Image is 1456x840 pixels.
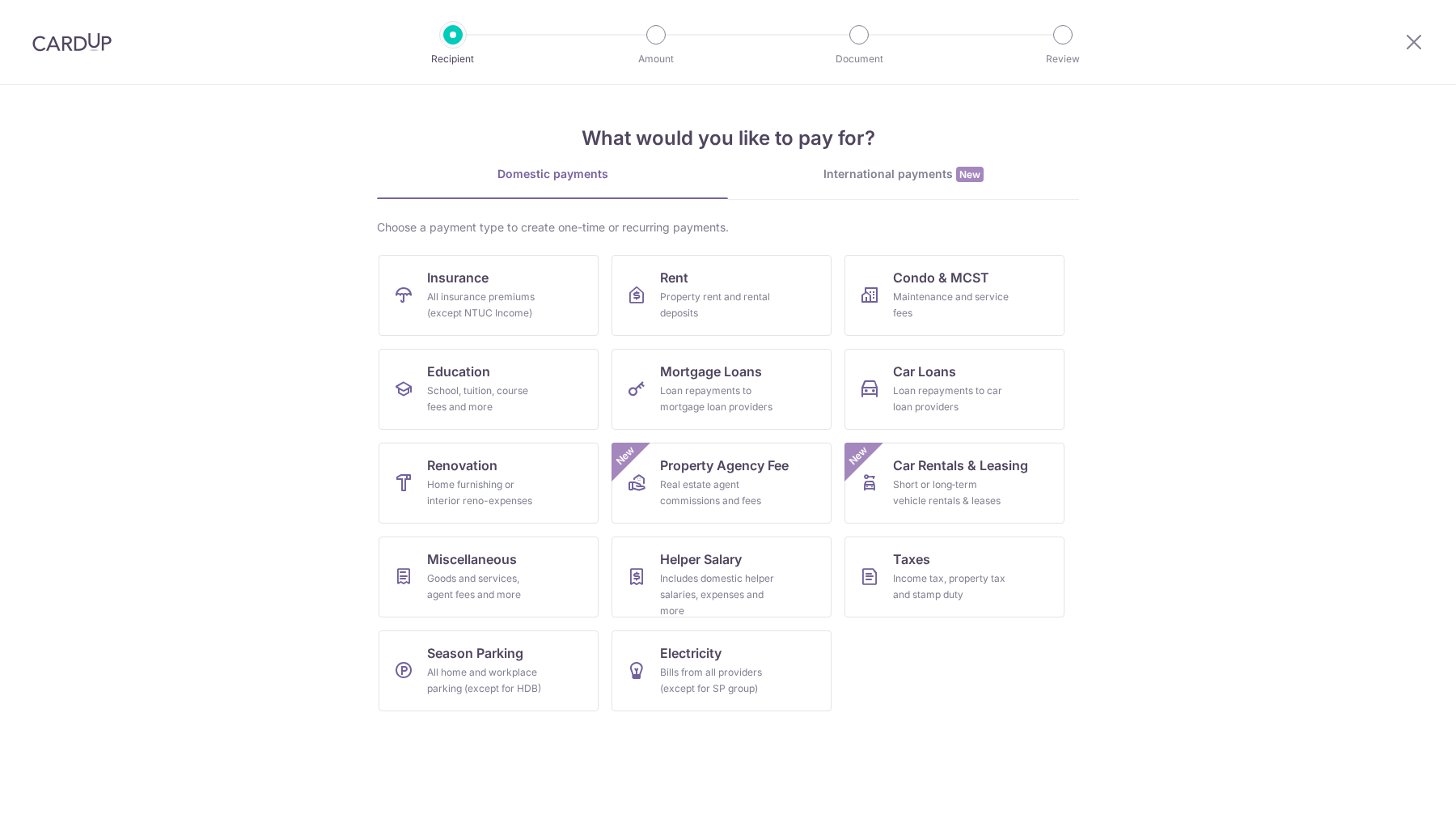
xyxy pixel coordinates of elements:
[660,289,777,321] div: Property rent and rental deposits
[893,549,930,569] span: Taxes
[893,362,956,381] span: Car Loans
[379,349,599,430] a: EducationSchool, tuition, course fees and more
[427,289,544,321] div: All insurance premiums (except NTUC Income)
[32,32,112,52] img: CardUp
[893,571,1009,603] div: Income tax, property tax and stamp duty
[660,268,688,287] span: Rent
[596,51,716,67] p: Amount
[612,630,832,711] a: ElectricityBills from all providers (except for SP group)
[427,643,523,663] span: Season Parking
[427,571,544,603] div: Goods and services, agent fees and more
[893,456,1028,475] span: Car Rentals & Leasing
[660,571,777,619] div: Includes domestic helper salaries, expenses and more
[427,383,544,415] div: School, tuition, course fees and more
[893,289,1009,321] div: Maintenance and service fees
[377,124,1079,153] h4: What would you like to pay for?
[956,167,984,182] span: New
[377,219,1079,235] div: Choose a payment type to create one-time or recurring payments.
[612,349,832,430] a: Mortgage LoansLoan repayments to mortgage loan providers
[379,255,599,336] a: InsuranceAll insurance premiums (except NTUC Income)
[844,537,1064,617] a: TaxesIncome tax, property tax and stamp duty
[427,456,497,475] span: Renovation
[893,268,989,287] span: Condo & MCST
[660,664,777,697] div: Bills from all providers (except for SP group)
[660,477,777,509] div: Real estate agent commissions and fees
[427,268,489,287] span: Insurance
[844,443,1064,524] a: Car Rentals & LeasingShort or long‑term vehicle rentals & leasesNew
[660,643,722,663] span: Electricity
[660,549,742,569] span: Helper Salary
[379,537,599,617] a: MiscellaneousGoods and services, agent fees and more
[393,51,513,67] p: Recipient
[728,166,1079,183] div: International payments
[844,255,1064,336] a: Condo & MCSTMaintenance and service fees
[893,477,1009,509] div: Short or long‑term vehicle rentals & leases
[379,630,599,711] a: Season ParkingAll home and workplace parking (except for HDB)
[612,537,832,617] a: Helper SalaryIncludes domestic helper salaries, expenses and more
[893,383,1009,415] div: Loan repayments to car loan providers
[427,362,490,381] span: Education
[612,255,832,336] a: RentProperty rent and rental deposits
[612,443,832,524] a: Property Agency FeeReal estate agent commissions and feesNew
[427,664,544,697] div: All home and workplace parking (except for HDB)
[427,549,517,569] span: Miscellaneous
[1003,51,1123,67] p: Review
[799,51,919,67] p: Document
[379,443,599,524] a: RenovationHome furnishing or interior reno-expenses
[660,383,777,415] div: Loan repayments to mortgage loan providers
[427,477,544,509] div: Home furnishing or interior reno-expenses
[844,349,1064,430] a: Car LoansLoan repayments to car loan providers
[660,456,789,475] span: Property Agency Fee
[660,362,762,381] span: Mortgage Loans
[612,443,639,469] span: New
[377,166,728,182] div: Domestic payments
[845,443,872,469] span: New
[1352,791,1440,832] iframe: Opens a widget where you can find more information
